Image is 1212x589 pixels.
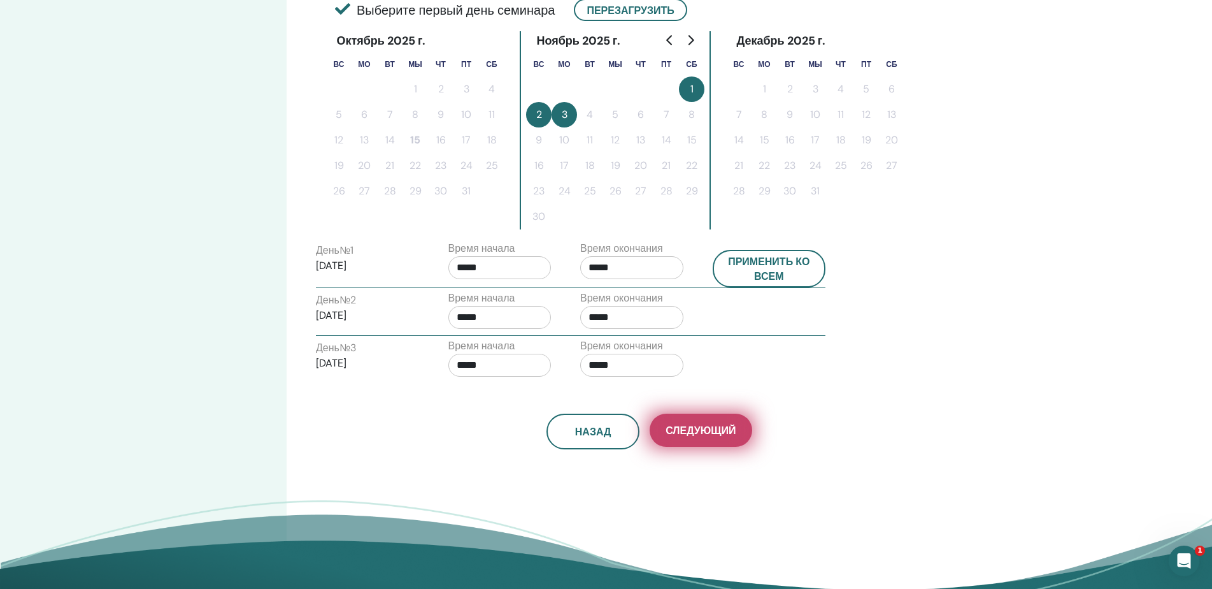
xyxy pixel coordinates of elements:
[862,133,871,147] font: 19
[813,82,818,96] font: 3
[836,59,846,69] font: Чт
[587,133,593,147] font: 11
[687,133,697,147] font: 15
[580,291,663,305] font: Время окончания
[533,184,545,198] font: 23
[861,59,871,69] font: Пт
[384,184,396,198] font: 28
[410,133,420,147] font: 15
[635,184,646,198] font: 27
[414,82,417,96] font: 1
[552,51,577,76] th: Понедельник
[461,108,471,121] font: 10
[838,82,844,96] font: 4
[462,184,471,198] font: 31
[358,59,370,69] font: Мо
[352,51,377,76] th: Понедельник
[546,414,639,449] button: Назад
[862,108,871,121] font: 12
[1169,546,1199,576] iframe: Интерком-чат в режиме реального времени
[611,159,620,172] font: 19
[688,108,695,121] font: 8
[686,59,697,69] font: Сб
[666,424,736,437] font: Следующий
[680,27,701,53] button: Перейти к следующему месяцу
[532,210,545,223] font: 30
[761,108,767,121] font: 8
[661,59,671,69] font: Пт
[887,108,896,121] font: 13
[787,108,793,121] font: 9
[809,159,822,172] font: 24
[728,255,809,283] font: Применить ко всем
[350,293,356,307] font: 2
[336,33,425,48] font: Октябрь 2025 г.
[488,82,495,96] font: 4
[650,414,752,447] button: Следующий
[336,108,342,121] font: 5
[316,259,346,272] font: [DATE]
[734,59,745,69] font: Вс
[828,51,853,76] th: Четверг
[713,250,826,287] button: Применить ко всем
[726,51,752,76] th: Воскресенье
[636,133,645,147] font: 13
[758,59,770,69] font: Мо
[690,82,694,96] font: 1
[811,133,820,147] font: 17
[863,82,869,96] font: 5
[350,244,353,257] font: 1
[358,159,371,172] font: 20
[387,108,393,121] font: 7
[333,184,345,198] font: 26
[316,293,339,307] font: День
[838,108,844,121] font: 11
[559,133,569,147] font: 10
[461,59,471,69] font: Пт
[835,159,847,172] font: 25
[686,184,698,198] font: 29
[534,159,544,172] font: 16
[664,108,669,121] font: 7
[763,82,766,96] font: 1
[339,244,350,257] font: №
[536,133,542,147] font: 9
[408,59,422,69] font: Мы
[736,33,825,48] font: Декабрь 2025 г.
[662,159,671,172] font: 21
[853,51,879,76] th: Пятница
[436,59,446,69] font: Чт
[385,133,395,147] font: 14
[587,108,593,121] font: 4
[886,59,897,69] font: Сб
[334,159,344,172] font: 19
[580,242,663,255] font: Время окончания
[785,59,795,69] font: Вт
[326,51,352,76] th: Воскресенье
[660,184,673,198] font: 28
[777,51,802,76] th: Вторник
[587,4,674,17] font: Перезагрузить
[486,59,497,69] font: Сб
[734,159,743,172] font: 21
[536,108,542,121] font: 2
[602,51,628,76] th: Среда
[360,133,369,147] font: 13
[810,108,820,121] font: 10
[580,339,663,353] font: Время окончания
[660,27,680,53] button: Перейти к предыдущему месяцу
[888,82,895,96] font: 6
[316,341,339,354] font: День
[377,51,403,76] th: Вторник
[885,133,898,147] font: 20
[448,291,515,305] font: Время начала
[412,108,418,121] font: 8
[462,133,471,147] font: 17
[438,108,444,121] font: 9
[608,59,622,69] font: Мы
[339,293,350,307] font: №
[434,184,447,198] font: 30
[679,51,704,76] th: Суббота
[560,159,569,172] font: 17
[359,184,370,198] font: 27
